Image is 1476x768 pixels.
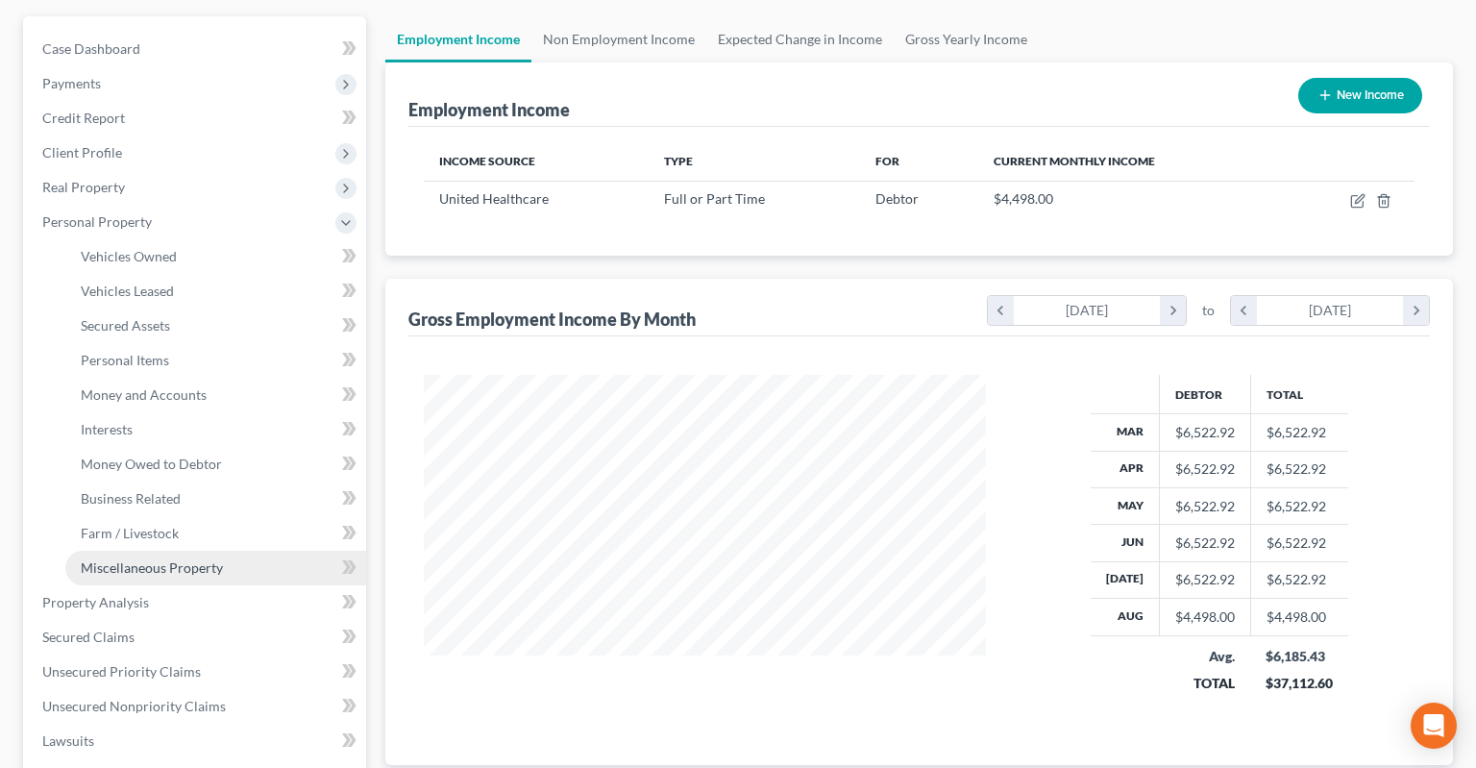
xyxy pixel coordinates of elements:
a: Miscellaneous Property [65,551,366,585]
td: $4,498.00 [1250,599,1348,635]
div: $6,522.92 [1175,497,1235,516]
i: chevron_left [988,296,1014,325]
span: Unsecured Priority Claims [42,663,201,680]
th: Apr [1091,451,1160,487]
th: Total [1250,375,1348,413]
td: $6,522.92 [1250,451,1348,487]
div: $6,522.92 [1175,533,1235,553]
span: Vehicles Leased [81,283,174,299]
div: $6,522.92 [1175,570,1235,589]
a: Interests [65,412,366,447]
th: Jun [1091,525,1160,561]
td: $6,522.92 [1250,414,1348,451]
span: Business Related [81,490,181,507]
a: Gross Yearly Income [894,16,1039,62]
th: Debtor [1159,375,1250,413]
span: $4,498.00 [994,190,1053,207]
a: Non Employment Income [531,16,706,62]
span: For [875,154,899,168]
span: Personal Property [42,213,152,230]
div: Employment Income [408,98,570,121]
div: Gross Employment Income By Month [408,308,696,331]
div: [DATE] [1257,296,1404,325]
span: Current Monthly Income [994,154,1155,168]
span: Interests [81,421,133,437]
span: Case Dashboard [42,40,140,57]
a: Unsecured Nonpriority Claims [27,689,366,724]
div: TOTAL [1174,674,1235,693]
a: Vehicles Leased [65,274,366,309]
a: Expected Change in Income [706,16,894,62]
th: Mar [1091,414,1160,451]
span: Money and Accounts [81,386,207,403]
span: Lawsuits [42,732,94,749]
button: New Income [1298,78,1422,113]
span: Money Owed to Debtor [81,456,222,472]
td: $6,522.92 [1250,561,1348,598]
span: Unsecured Nonpriority Claims [42,698,226,714]
span: Income Source [439,154,535,168]
span: Secured Assets [81,317,170,334]
a: Personal Items [65,343,366,378]
th: May [1091,487,1160,524]
a: Credit Report [27,101,366,136]
div: Open Intercom Messenger [1411,703,1457,749]
span: to [1202,301,1215,320]
a: Secured Assets [65,309,366,343]
div: $4,498.00 [1175,607,1235,627]
a: Property Analysis [27,585,366,620]
i: chevron_left [1231,296,1257,325]
i: chevron_right [1403,296,1429,325]
span: Farm / Livestock [81,525,179,541]
span: Miscellaneous Property [81,559,223,576]
div: $6,522.92 [1175,423,1235,442]
span: Client Profile [42,144,122,161]
span: Type [664,154,693,168]
a: Employment Income [385,16,531,62]
span: Credit Report [42,110,125,126]
div: [DATE] [1014,296,1161,325]
a: Money and Accounts [65,378,366,412]
span: Vehicles Owned [81,248,177,264]
a: Money Owed to Debtor [65,447,366,482]
span: United Healthcare [439,190,549,207]
span: Property Analysis [42,594,149,610]
span: Full or Part Time [664,190,765,207]
span: Real Property [42,179,125,195]
a: Vehicles Owned [65,239,366,274]
a: Lawsuits [27,724,366,758]
div: Avg. [1174,647,1235,666]
th: [DATE] [1091,561,1160,598]
div: $6,522.92 [1175,459,1235,479]
a: Farm / Livestock [65,516,366,551]
span: Personal Items [81,352,169,368]
span: Secured Claims [42,629,135,645]
span: Payments [42,75,101,91]
td: $6,522.92 [1250,487,1348,524]
td: $6,522.92 [1250,525,1348,561]
span: Debtor [875,190,919,207]
div: $37,112.60 [1266,674,1333,693]
div: $6,185.43 [1266,647,1333,666]
a: Business Related [65,482,366,516]
a: Unsecured Priority Claims [27,655,366,689]
a: Case Dashboard [27,32,366,66]
th: Aug [1091,599,1160,635]
i: chevron_right [1160,296,1186,325]
a: Secured Claims [27,620,366,655]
